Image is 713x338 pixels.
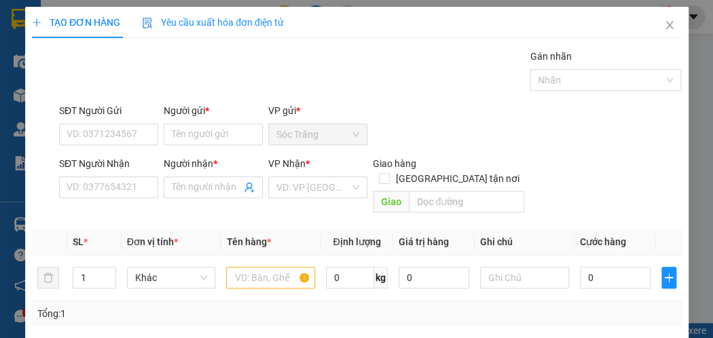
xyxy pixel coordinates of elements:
[59,103,158,118] div: SĐT Người Gửi
[530,51,571,62] label: Gán nhãn
[276,124,359,145] span: Sóc Trăng
[663,20,674,31] span: close
[244,182,255,193] span: user-add
[409,191,524,212] input: Dọc đường
[661,267,676,288] button: plus
[373,191,409,212] span: Giao
[59,156,158,171] div: SĐT Người Nhận
[226,236,270,247] span: Tên hàng
[268,158,306,169] span: VP Nhận
[142,17,284,28] span: Yêu cầu xuất hóa đơn điện tử
[399,267,469,288] input: 0
[374,267,388,288] span: kg
[142,18,153,29] img: icon
[32,17,120,28] span: TẠO ĐƠN HÀNG
[135,267,208,288] span: Khác
[37,306,277,321] div: Tổng: 1
[164,156,263,171] div: Người nhận
[164,103,263,118] div: Người gửi
[579,236,625,247] span: Cước hàng
[661,272,675,283] span: plus
[226,267,315,288] input: VD: Bàn, Ghế
[333,236,380,247] span: Định lượng
[480,267,569,288] input: Ghi Chú
[127,236,178,247] span: Đơn vị tính
[32,18,41,27] span: plus
[37,267,59,288] button: delete
[390,171,524,186] span: [GEOGRAPHIC_DATA] tận nơi
[650,7,688,45] button: Close
[399,236,449,247] span: Giá trị hàng
[475,229,574,255] th: Ghi chú
[73,236,84,247] span: SL
[373,158,416,169] span: Giao hàng
[268,103,367,118] div: VP gửi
